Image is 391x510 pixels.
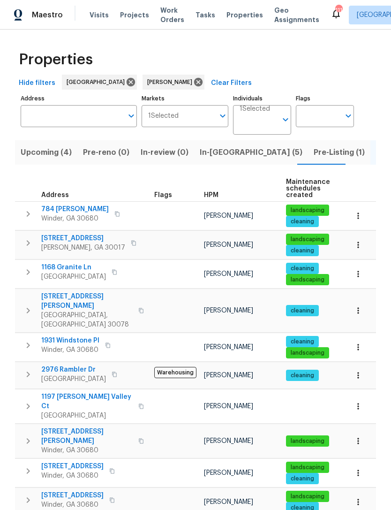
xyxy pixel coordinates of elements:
[148,112,179,120] span: 1 Selected
[287,307,318,315] span: cleaning
[41,365,106,374] span: 2976 Rambler Dr
[287,372,318,380] span: cleaning
[41,192,69,198] span: Address
[41,491,104,500] span: [STREET_ADDRESS]
[204,192,218,198] span: HPM
[204,213,253,219] span: [PERSON_NAME]
[296,96,354,101] label: Flags
[41,336,99,345] span: 1931 Windstone Pl
[41,446,133,455] span: Winder, GA 30680
[200,146,302,159] span: In-[GEOGRAPHIC_DATA] (5)
[287,265,318,273] span: cleaning
[287,236,328,244] span: landscaping
[154,367,196,378] span: Warehousing
[120,10,149,20] span: Projects
[41,462,104,471] span: [STREET_ADDRESS]
[204,372,253,379] span: [PERSON_NAME]
[204,499,253,505] span: [PERSON_NAME]
[287,206,328,214] span: landscaping
[67,77,128,87] span: [GEOGRAPHIC_DATA]
[41,214,109,223] span: Winder, GA 30680
[41,471,104,480] span: Winder, GA 30680
[141,146,188,159] span: In-review (0)
[41,411,133,420] span: [GEOGRAPHIC_DATA]
[204,344,253,350] span: [PERSON_NAME]
[287,493,328,501] span: landscaping
[314,146,365,159] span: Pre-Listing (1)
[41,311,133,329] span: [GEOGRAPHIC_DATA], [GEOGRAPHIC_DATA] 30078
[287,437,328,445] span: landscaping
[19,55,93,64] span: Properties
[154,192,172,198] span: Flags
[204,403,253,410] span: [PERSON_NAME]
[90,10,109,20] span: Visits
[83,146,129,159] span: Pre-reno (0)
[226,10,263,20] span: Properties
[41,243,125,252] span: [PERSON_NAME], GA 30017
[41,272,106,282] span: [GEOGRAPHIC_DATA]
[211,77,252,89] span: Clear Filters
[160,6,184,24] span: Work Orders
[41,345,99,355] span: Winder, GA 30680
[125,109,138,122] button: Open
[41,427,133,446] span: [STREET_ADDRESS][PERSON_NAME]
[240,105,270,113] span: 1 Selected
[279,113,292,126] button: Open
[21,96,137,101] label: Address
[142,96,229,101] label: Markets
[147,77,196,87] span: [PERSON_NAME]
[41,374,106,384] span: [GEOGRAPHIC_DATA]
[21,146,72,159] span: Upcoming (4)
[41,292,133,311] span: [STREET_ADDRESS][PERSON_NAME]
[207,75,256,92] button: Clear Filters
[233,96,291,101] label: Individuals
[15,75,59,92] button: Hide filters
[32,10,63,20] span: Maestro
[41,205,109,214] span: 784 [PERSON_NAME]
[287,349,328,357] span: landscaping
[216,109,229,122] button: Open
[204,242,253,248] span: [PERSON_NAME]
[287,247,318,255] span: cleaning
[287,276,328,284] span: landscaping
[286,179,330,198] span: Maintenance schedules created
[41,500,104,510] span: Winder, GA 30680
[342,109,355,122] button: Open
[287,464,328,472] span: landscaping
[143,75,204,90] div: [PERSON_NAME]
[274,6,319,24] span: Geo Assignments
[204,271,253,277] span: [PERSON_NAME]
[195,12,215,18] span: Tasks
[287,338,318,346] span: cleaning
[41,392,133,411] span: 1197 [PERSON_NAME] Valley Ct
[287,218,318,226] span: cleaning
[204,470,253,476] span: [PERSON_NAME]
[204,438,253,444] span: [PERSON_NAME]
[335,6,342,15] div: 111
[204,307,253,314] span: [PERSON_NAME]
[62,75,137,90] div: [GEOGRAPHIC_DATA]
[41,234,125,243] span: [STREET_ADDRESS]
[287,475,318,483] span: cleaning
[19,77,55,89] span: Hide filters
[41,263,106,272] span: 1168 Granite Ln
